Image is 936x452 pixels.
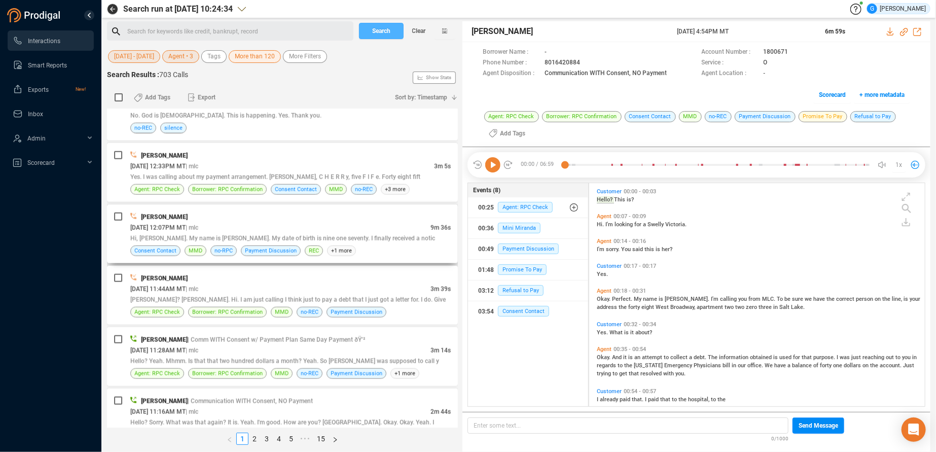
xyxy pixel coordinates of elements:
span: no-REC [134,123,152,133]
span: on [875,296,882,302]
div: 03:12 [478,283,494,299]
span: we [805,296,813,302]
span: O [764,58,768,68]
span: in [732,362,738,369]
span: Communication WITH Consent, NO Payment [545,68,667,79]
div: grid [594,186,925,406]
span: a [689,354,694,361]
span: [DATE] 11:28AM MT [130,347,186,354]
div: Open Intercom Messenger [902,418,926,442]
span: | mlc [186,408,198,415]
span: MMD [189,246,202,256]
button: More than 120 [229,50,281,63]
span: Consent Contact [134,246,176,256]
button: Show Stats [413,72,456,84]
span: What [609,329,624,336]
span: is [659,296,665,302]
button: Sort by: Timestamp [389,89,458,106]
a: ExportsNew! [13,79,86,99]
span: you. [675,370,686,377]
span: silence [164,123,183,133]
span: [DATE] 12:07PM MT [130,224,186,231]
span: calling [720,296,738,302]
span: information [719,354,750,361]
span: Hello? Yeah. Mhmm. Is that that two hundred dollars a month? Yeah. So [PERSON_NAME] was supposed ... [130,358,439,365]
button: 1x [892,158,906,172]
span: Phone Number : [483,58,539,68]
button: 00:49Payment Discussion [468,239,588,259]
span: was [840,354,851,361]
a: Inbox [13,103,86,124]
span: eight [641,304,656,310]
span: Search [372,23,390,39]
span: Yes. [597,329,609,336]
span: Inbox [28,111,43,118]
span: Send Message [799,418,838,434]
span: | Comm WITH Consent w/ Payment Plan Same Day Payment ðŸ’² [188,336,365,343]
span: Smart Reports [28,62,67,69]
div: [PERSON_NAME]| Comm WITH Consent w/ Payment Plan Same Day Payment ðŸ’²[DATE] 11:28AM MT| mlc3m 14... [107,327,458,386]
button: [DATE] - [DATE] [108,50,160,63]
span: [DATE] 12:33PM MT [130,163,186,170]
span: right [332,437,338,443]
span: We [765,362,774,369]
span: Broadway, [670,304,697,310]
span: MMD [275,307,289,317]
span: is [904,296,910,302]
li: Interactions [8,30,94,51]
button: 03:54Consent Contact [468,301,588,322]
span: for [793,354,802,361]
span: [DATE] 4:54PM MT [677,27,813,36]
span: Agent: RPC Check [498,202,553,213]
span: [PERSON_NAME] [141,336,188,343]
span: Borrower Name : [483,47,539,58]
span: that [660,396,672,403]
span: +1 more [390,368,419,379]
li: 1 [236,433,248,445]
span: reaching [862,354,886,361]
li: Smart Reports [8,55,94,75]
span: resolved [640,370,663,377]
span: Account Number : [702,47,759,58]
span: Okay. [597,354,612,361]
span: [PERSON_NAME]. [665,296,711,302]
span: MMD [679,111,702,122]
li: 3 [261,433,273,445]
span: have [774,362,787,369]
span: three [759,304,773,310]
li: Next Page [329,433,342,445]
button: 03:12Refusal to Pay [468,281,588,301]
span: it [630,329,635,336]
span: just [851,354,862,361]
span: Agent: RPC Check [134,307,180,317]
span: MLC. [762,296,777,302]
span: More Filters [289,50,321,63]
img: prodigal-logo [7,8,63,22]
li: 5 [285,433,297,445]
span: Search run at [DATE] 10:24:34 [123,3,233,15]
span: the [619,304,628,310]
span: the [870,362,880,369]
a: 4 [273,433,284,444]
span: regards [597,362,618,369]
button: Send Message [793,418,844,434]
span: obtained [750,354,773,361]
span: Payment Discussion [331,369,382,378]
a: 1 [237,433,248,444]
span: No. God is [DEMOGRAPHIC_DATA]. This is happening. Yes. Thank you. [130,112,321,119]
span: Interactions [28,38,60,45]
span: Promise To Pay [498,264,547,275]
span: Promise To Pay [799,111,847,122]
span: Agent • 3 [168,50,193,63]
span: purpose. [813,354,837,361]
span: is [656,246,662,253]
span: with [663,370,675,377]
span: Agent Disposition : [483,68,539,79]
a: 15 [314,433,328,444]
span: G [870,4,874,14]
span: Service : [702,58,759,68]
span: hospital, [688,396,711,403]
span: two [725,304,735,310]
span: Hi, [PERSON_NAME]. My name is [PERSON_NAME]. My date of birth is nine one seventy. I finally rece... [130,235,435,242]
span: I [645,396,648,403]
